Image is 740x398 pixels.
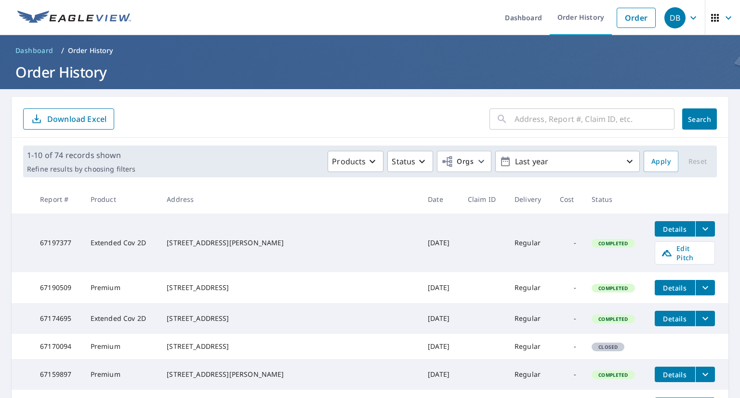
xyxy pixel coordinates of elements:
[507,185,552,213] th: Delivery
[420,359,460,390] td: [DATE]
[441,156,474,168] span: Orgs
[695,221,715,237] button: filesDropdownBtn-67197377
[61,45,64,56] li: /
[12,43,57,58] a: Dashboard
[83,303,159,334] td: Extended Cov 2D
[507,213,552,272] td: Regular
[507,359,552,390] td: Regular
[655,367,695,382] button: detailsBtn-67159897
[507,334,552,359] td: Regular
[515,106,674,133] input: Address, Report #, Claim ID, etc.
[12,43,728,58] nav: breadcrumb
[593,240,634,247] span: Completed
[420,303,460,334] td: [DATE]
[593,285,634,292] span: Completed
[32,185,83,213] th: Report #
[387,151,433,172] button: Status
[12,62,728,82] h1: Order History
[420,272,460,303] td: [DATE]
[593,371,634,378] span: Completed
[392,156,415,167] p: Status
[68,46,113,55] p: Order History
[15,46,53,55] span: Dashboard
[655,311,695,326] button: detailsBtn-67174695
[695,280,715,295] button: filesDropdownBtn-67190509
[167,370,412,379] div: [STREET_ADDRESS][PERSON_NAME]
[644,151,678,172] button: Apply
[437,151,491,172] button: Orgs
[32,272,83,303] td: 67190509
[328,151,383,172] button: Products
[83,185,159,213] th: Product
[167,238,412,248] div: [STREET_ADDRESS][PERSON_NAME]
[159,185,420,213] th: Address
[664,7,686,28] div: DB
[507,272,552,303] td: Regular
[584,185,647,213] th: Status
[83,334,159,359] td: Premium
[32,213,83,272] td: 67197377
[511,153,624,170] p: Last year
[495,151,640,172] button: Last year
[420,213,460,272] td: [DATE]
[695,367,715,382] button: filesDropdownBtn-67159897
[661,283,689,292] span: Details
[83,213,159,272] td: Extended Cov 2D
[167,314,412,323] div: [STREET_ADDRESS]
[507,303,552,334] td: Regular
[661,370,689,379] span: Details
[460,185,507,213] th: Claim ID
[695,311,715,326] button: filesDropdownBtn-67174695
[552,359,584,390] td: -
[552,334,584,359] td: -
[420,185,460,213] th: Date
[552,213,584,272] td: -
[17,11,131,25] img: EV Logo
[661,314,689,323] span: Details
[651,156,671,168] span: Apply
[83,359,159,390] td: Premium
[167,283,412,292] div: [STREET_ADDRESS]
[420,334,460,359] td: [DATE]
[655,221,695,237] button: detailsBtn-67197377
[32,334,83,359] td: 67170094
[23,108,114,130] button: Download Excel
[552,272,584,303] td: -
[167,342,412,351] div: [STREET_ADDRESS]
[661,225,689,234] span: Details
[32,359,83,390] td: 67159897
[552,185,584,213] th: Cost
[617,8,656,28] a: Order
[83,272,159,303] td: Premium
[32,303,83,334] td: 67174695
[27,165,135,173] p: Refine results by choosing filters
[682,108,717,130] button: Search
[690,115,709,124] span: Search
[655,241,715,265] a: Edit Pitch
[27,149,135,161] p: 1-10 of 74 records shown
[655,280,695,295] button: detailsBtn-67190509
[332,156,366,167] p: Products
[47,114,106,124] p: Download Excel
[552,303,584,334] td: -
[593,344,623,350] span: Closed
[661,244,709,262] span: Edit Pitch
[593,316,634,322] span: Completed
